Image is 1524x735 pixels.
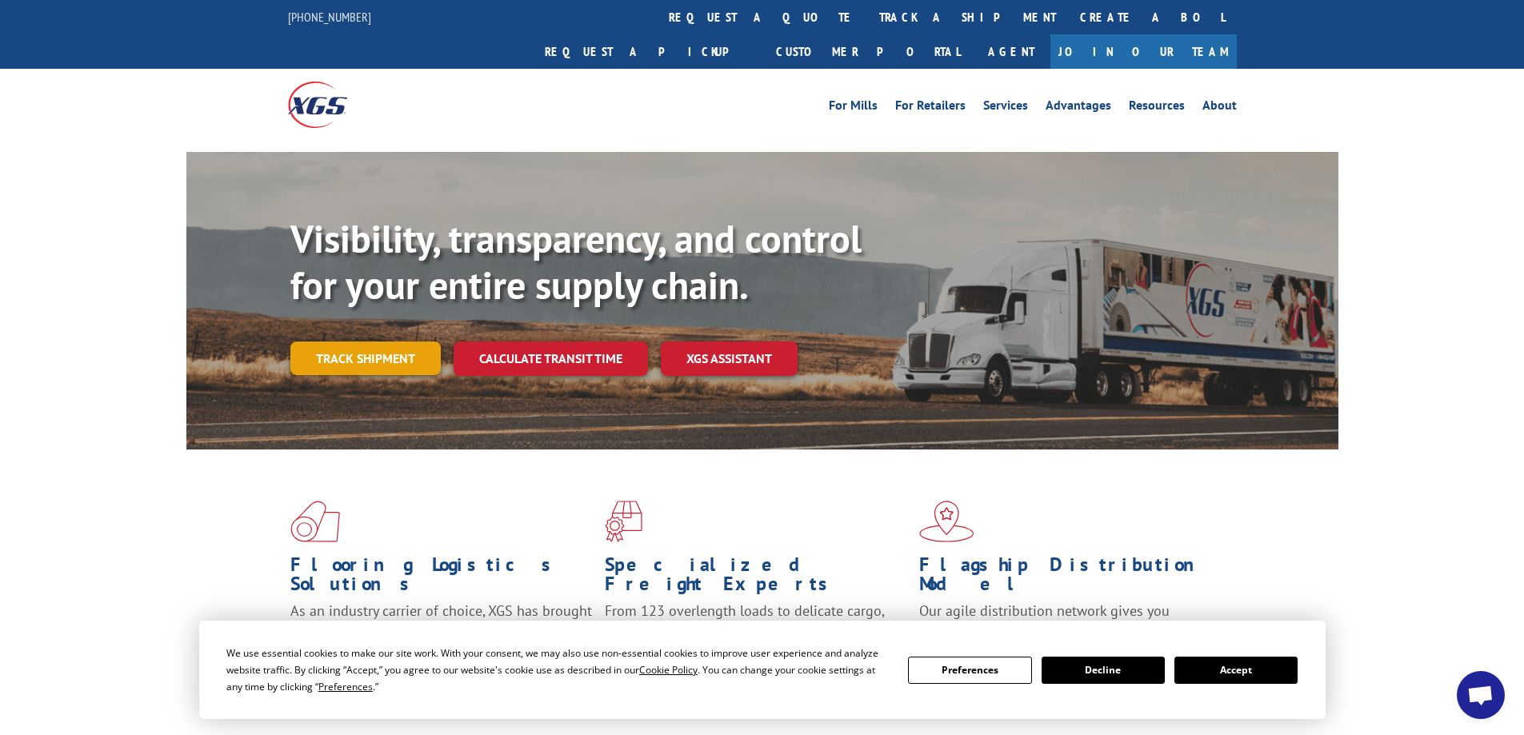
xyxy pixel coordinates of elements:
a: For Retailers [895,99,966,117]
a: For Mills [829,99,878,117]
a: Advantages [1046,99,1111,117]
img: xgs-icon-flagship-distribution-model-red [919,501,974,542]
a: Customer Portal [764,34,972,69]
button: Preferences [908,657,1031,684]
h1: Flooring Logistics Solutions [290,555,593,601]
span: Our agile distribution network gives you nationwide inventory management on demand. [919,601,1214,639]
img: xgs-icon-total-supply-chain-intelligence-red [290,501,340,542]
a: Track shipment [290,342,441,375]
button: Accept [1174,657,1298,684]
a: Request a pickup [533,34,764,69]
a: [PHONE_NUMBER] [288,9,371,25]
button: Decline [1042,657,1165,684]
h1: Specialized Freight Experts [605,555,907,601]
h1: Flagship Distribution Model [919,555,1222,601]
p: From 123 overlength loads to delicate cargo, our experienced staff knows the best way to move you... [605,601,907,673]
a: XGS ASSISTANT [661,342,798,376]
span: Preferences [318,680,373,693]
a: Calculate transit time [454,342,648,376]
div: Cookie Consent Prompt [199,621,1326,719]
div: Open chat [1457,671,1505,719]
img: xgs-icon-focused-on-flooring-red [605,501,642,542]
a: Resources [1129,99,1185,117]
a: Services [983,99,1028,117]
div: We use essential cookies to make our site work. With your consent, we may also use non-essential ... [226,645,889,695]
a: Agent [972,34,1050,69]
a: About [1202,99,1237,117]
span: Cookie Policy [639,663,698,677]
b: Visibility, transparency, and control for your entire supply chain. [290,214,862,310]
a: Join Our Team [1050,34,1237,69]
span: As an industry carrier of choice, XGS has brought innovation and dedication to flooring logistics... [290,601,592,658]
